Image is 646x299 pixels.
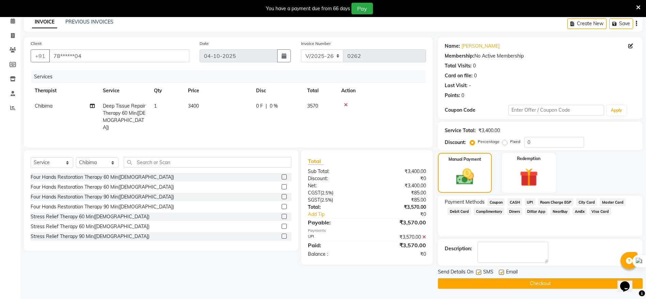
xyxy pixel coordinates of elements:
[445,139,466,146] div: Discount:
[448,156,481,162] label: Manual Payment
[303,83,337,98] th: Total
[308,158,324,165] span: Total
[322,190,332,195] span: 2.5%
[447,207,471,215] span: Debit Card
[303,204,367,211] div: Total:
[351,3,373,14] button: Pay
[445,62,472,69] div: Total Visits:
[445,199,485,206] span: Payment Methods
[474,207,504,215] span: Complimentary
[266,5,350,12] div: You have a payment due from 66 days
[367,218,431,226] div: ₹3,570.00
[367,189,431,196] div: ₹85.00
[303,168,367,175] div: Sub Total:
[445,43,460,50] div: Name:
[308,228,426,234] div: Payments
[303,196,367,204] div: ( )
[266,103,267,110] span: |
[31,49,50,62] button: +91
[367,182,431,189] div: ₹3,400.00
[65,19,113,25] a: PREVIOUS INVOICES
[301,41,331,47] label: Invoice Number
[308,197,320,203] span: SGST
[438,268,473,277] span: Send Details On
[438,278,643,289] button: Checkout
[510,139,520,145] label: Fixed
[607,105,626,115] button: Apply
[31,70,431,83] div: Services
[572,207,587,215] span: AmEx
[367,168,431,175] div: ₹3,400.00
[550,207,570,215] span: NearBuy
[31,184,174,191] div: Four Hands Restoration Therapy 60 Min([DEMOGRAPHIC_DATA])
[445,82,468,89] div: Last Visit:
[589,207,611,215] span: Visa Card
[303,218,367,226] div: Payable:
[507,198,522,206] span: CASH
[32,16,57,28] a: INVOICE
[508,105,604,115] input: Enter Offer / Coupon Code
[445,52,636,60] div: No Active Membership
[469,82,471,89] div: -
[321,197,332,203] span: 2.5%
[445,52,474,60] div: Membership:
[154,103,157,109] span: 1
[256,103,263,110] span: 0 F
[514,166,544,189] img: _gift.svg
[303,241,367,249] div: Paid:
[303,175,367,182] div: Discount:
[188,103,199,109] span: 3400
[303,211,378,218] a: Add Tip
[538,198,574,206] span: Room Charge EGP
[31,83,99,98] th: Therapist
[473,62,476,69] div: 0
[517,156,540,162] label: Redemption
[337,83,426,98] th: Action
[378,211,431,218] div: ₹0
[367,234,431,241] div: ₹3,570.00
[367,204,431,211] div: ₹3,570.00
[474,72,477,79] div: 0
[303,251,367,258] div: Balance :
[506,268,518,277] span: Email
[200,41,209,47] label: Date
[576,198,597,206] span: City Card
[49,49,189,62] input: Search by Name/Mobile/Email/Code
[367,241,431,249] div: ₹3,570.00
[525,198,535,206] span: UPI
[31,213,149,220] div: Stress Relief Therapy 60 Min([DEMOGRAPHIC_DATA])
[609,18,633,29] button: Save
[31,203,174,210] div: Four Hands Restoration Therapy 90 Min([DEMOGRAPHIC_DATA])
[600,198,626,206] span: Master Card
[445,107,508,114] div: Coupon Code
[31,223,149,230] div: Stress Relief Therapy 60 Min([DEMOGRAPHIC_DATA])
[445,245,472,252] div: Description:
[303,189,367,196] div: ( )
[483,268,493,277] span: SMS
[303,234,367,241] div: UPI
[184,83,252,98] th: Price
[31,193,174,201] div: Four Hands Restoration Therapy 90 Min([DEMOGRAPHIC_DATA])
[31,174,174,181] div: Four Hands Restoration Therapy 60 Min([DEMOGRAPHIC_DATA])
[617,272,639,292] iframe: chat widget
[150,83,184,98] th: Qty
[525,207,548,215] span: Dittor App
[367,196,431,204] div: ₹85.00
[461,43,500,50] a: [PERSON_NAME]
[270,103,278,110] span: 0 %
[252,83,303,98] th: Disc
[103,103,145,130] span: Deep Tissue Repair Therapy 60 Min([DEMOGRAPHIC_DATA])
[461,92,464,99] div: 0
[507,207,522,215] span: Diners
[303,182,367,189] div: Net:
[308,190,320,196] span: CGST
[367,175,431,182] div: ₹0
[445,92,460,99] div: Points:
[567,18,606,29] button: Create New
[124,157,292,168] input: Search or Scan
[445,127,476,134] div: Service Total:
[35,103,52,109] span: Chibima
[99,83,150,98] th: Service
[451,167,479,187] img: _cash.svg
[487,198,505,206] span: Coupon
